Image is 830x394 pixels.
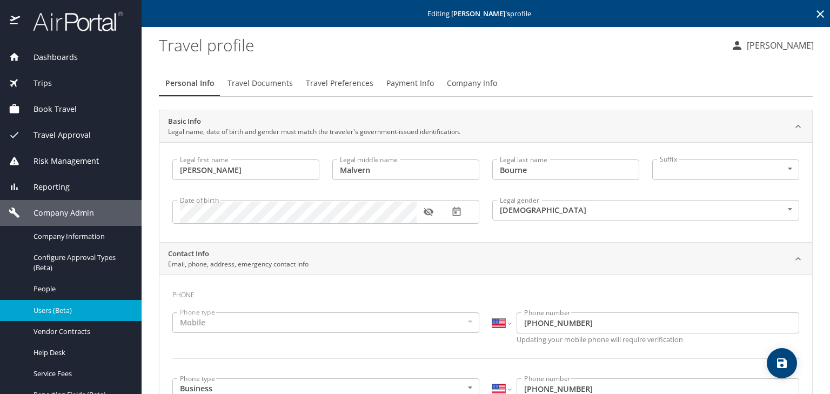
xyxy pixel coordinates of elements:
[168,116,460,127] h2: Basic Info
[34,231,129,242] span: Company Information
[21,11,123,32] img: airportal-logo.png
[168,249,309,259] h2: Contact Info
[172,312,479,333] div: Mobile
[447,77,497,90] span: Company Info
[159,110,812,143] div: Basic InfoLegal name, date of birth and gender must match the traveler's government-issued identi...
[34,369,129,379] span: Service Fees
[20,77,52,89] span: Trips
[726,36,818,55] button: [PERSON_NAME]
[451,9,510,18] strong: [PERSON_NAME] 's
[34,252,129,273] span: Configure Approval Types (Beta)
[20,103,77,115] span: Book Travel
[34,305,129,316] span: Users (Beta)
[20,181,70,193] span: Reporting
[159,142,812,242] div: Basic InfoLegal name, date of birth and gender must match the traveler's government-issued identi...
[20,207,94,219] span: Company Admin
[159,28,722,62] h1: Travel profile
[145,10,827,17] p: Editing profile
[159,243,812,275] div: Contact InfoEmail, phone, address, emergency contact info
[34,348,129,358] span: Help Desk
[168,259,309,269] p: Email, phone, address, emergency contact info
[34,284,129,294] span: People
[20,155,99,167] span: Risk Management
[168,127,460,137] p: Legal name, date of birth and gender must match the traveler's government-issued identification.
[34,326,129,337] span: Vendor Contracts
[20,51,78,63] span: Dashboards
[744,39,814,52] p: [PERSON_NAME]
[227,77,293,90] span: Travel Documents
[652,159,799,180] div: ​
[159,70,813,96] div: Profile
[492,200,799,221] div: [DEMOGRAPHIC_DATA]
[386,77,434,90] span: Payment Info
[306,77,373,90] span: Travel Preferences
[10,11,21,32] img: icon-airportal.png
[767,348,797,378] button: save
[172,283,799,302] h3: Phone
[517,336,799,343] p: Updating your mobile phone will require verification
[165,77,215,90] span: Personal Info
[20,129,91,141] span: Travel Approval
